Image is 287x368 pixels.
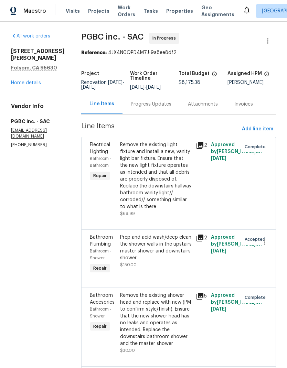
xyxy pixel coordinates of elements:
span: $8,175.38 [179,80,200,85]
div: Remove the existing shower head and replace with new (PM to confirm style/finish). Ensure that th... [120,292,192,347]
div: 4JX4N0QPD4M7J-9a8ee8df2 [81,49,276,56]
div: [PERSON_NAME] [227,80,276,85]
span: Complete [245,294,268,301]
span: PGBC inc. - SAC [81,33,143,41]
span: Bathroom - Shower [90,249,111,260]
div: 2 [196,234,207,242]
span: Tasks [143,9,158,13]
span: Work Orders [118,4,135,18]
h5: Work Order Timeline [130,71,179,81]
div: 2 [196,141,207,150]
span: In Progress [152,35,179,42]
span: Complete [245,143,268,150]
span: Visits [66,8,80,14]
span: Add line item [242,125,273,133]
div: Prep and acid wash/deep clean the shower walls in the upstairs master shower and downstairs shower [120,234,192,261]
span: [DATE] [211,156,226,161]
span: Electrical Lighting [90,142,110,154]
span: Repair [91,172,109,179]
span: [DATE] [146,85,161,90]
span: Maestro [23,8,46,14]
h5: Project [81,71,99,76]
span: Renovation [81,80,124,90]
div: 5 [196,292,207,300]
span: Accepted [245,236,268,243]
span: Approved by [PERSON_NAME] on [211,293,262,312]
span: Repair [91,323,109,330]
h5: PGBC inc. - SAC [11,118,65,125]
span: [DATE] [211,307,226,312]
span: $30.00 [120,348,135,353]
b: Reference: [81,50,107,55]
span: Repair [91,265,109,272]
span: $68.99 [120,212,135,216]
span: Projects [88,8,109,14]
span: Bathroom Plumbing [90,235,113,247]
span: [DATE] [130,85,145,90]
span: Approved by [PERSON_NAME] on [211,142,262,161]
div: Progress Updates [131,101,171,108]
div: Remove the existing light fixture and install a new, vanity light bar fixture. Ensure that the ne... [120,141,192,210]
h5: Total Budget [179,71,210,76]
h4: Vendor Info [11,103,65,110]
span: The hpm assigned to this work order. [264,71,269,80]
span: - [81,80,124,90]
span: Bathroom - Bathroom [90,156,111,167]
span: [DATE] [108,80,123,85]
span: Bathroom Accesories [90,293,115,305]
div: Attachments [188,101,218,108]
span: Approved by [PERSON_NAME] on [211,235,262,253]
div: Line Items [89,100,114,107]
span: $150.00 [120,263,137,267]
span: [DATE] [81,85,96,90]
a: Home details [11,80,41,85]
span: Geo Assignments [201,4,234,18]
a: All work orders [11,34,50,39]
span: Line Items [81,123,239,136]
button: Add line item [239,123,276,136]
span: - [130,85,161,90]
h5: Assigned HPM [227,71,262,76]
span: Bathroom - Shower [90,307,111,318]
span: The total cost of line items that have been proposed by Opendoor. This sum includes line items th... [212,71,217,80]
div: Invoices [234,101,253,108]
span: [DATE] [211,249,226,253]
span: Properties [166,8,193,14]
